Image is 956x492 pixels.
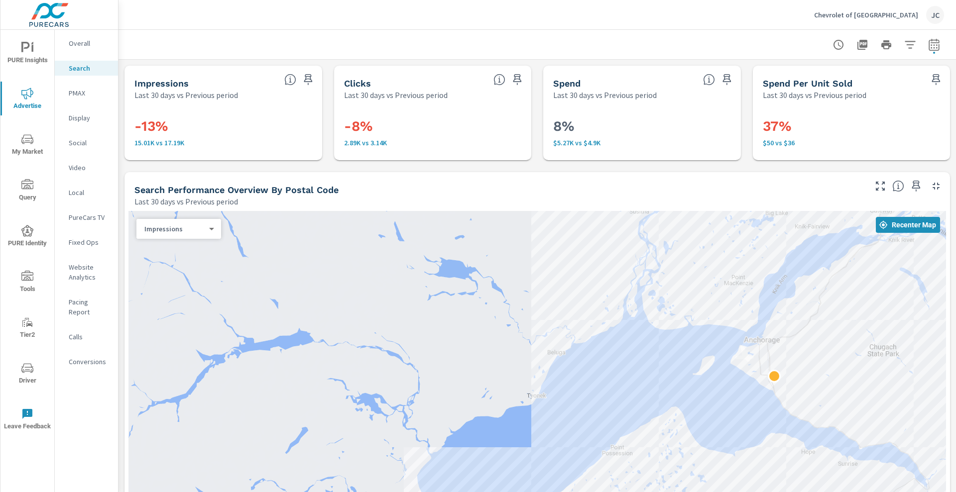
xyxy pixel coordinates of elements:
[924,35,944,55] button: Select Date Range
[344,78,371,89] h5: Clicks
[55,329,118,344] div: Calls
[284,74,296,86] span: The number of times an ad was shown on your behalf.
[55,36,118,51] div: Overall
[344,139,522,147] p: 2,889 vs 3,138
[55,86,118,100] div: PMAX
[55,235,118,250] div: Fixed Ops
[876,35,896,55] button: Print Report
[69,163,110,173] p: Video
[3,271,51,295] span: Tools
[69,237,110,247] p: Fixed Ops
[892,180,904,192] span: Understand Search performance data by postal code. Individual postal codes can be selected and ex...
[134,139,312,147] p: 15,008 vs 17,187
[3,88,51,112] span: Advertise
[69,262,110,282] p: Website Analytics
[55,210,118,225] div: PureCars TV
[719,72,735,88] span: Save this to your personalized report
[55,295,118,319] div: Pacing Report
[3,179,51,203] span: Query
[134,89,238,101] p: Last 30 days vs Previous period
[553,78,581,89] h5: Spend
[509,72,525,88] span: Save this to your personalized report
[553,139,731,147] p: $5,274 vs $4,903
[553,118,731,135] h3: 8%
[876,217,940,233] button: Recenter Map
[69,357,110,367] p: Conversions
[134,78,189,89] h5: Impressions
[0,30,54,442] div: nav menu
[900,35,920,55] button: Apply Filters
[3,362,51,387] span: Driver
[3,133,51,158] span: My Market
[880,220,936,229] span: Recenter Map
[763,139,941,147] p: $50 vs $36
[814,10,918,19] p: Chevrolet of [GEOGRAPHIC_DATA]
[69,38,110,48] p: Overall
[144,224,205,233] p: Impressions
[69,113,110,123] p: Display
[69,332,110,342] p: Calls
[928,72,944,88] span: Save this to your personalized report
[55,110,118,125] div: Display
[69,297,110,317] p: Pacing Report
[55,61,118,76] div: Search
[3,408,51,432] span: Leave Feedback
[69,138,110,148] p: Social
[763,89,866,101] p: Last 30 days vs Previous period
[344,89,448,101] p: Last 30 days vs Previous period
[136,224,213,234] div: Impressions
[763,78,852,89] h5: Spend Per Unit Sold
[134,196,238,207] p: Last 30 days vs Previous period
[55,135,118,150] div: Social
[3,225,51,249] span: PURE Identity
[55,160,118,175] div: Video
[134,185,339,195] h5: Search Performance Overview By Postal Code
[55,354,118,369] div: Conversions
[134,118,312,135] h3: -13%
[908,178,924,194] span: Save this to your personalized report
[69,212,110,222] p: PureCars TV
[872,178,888,194] button: Make Fullscreen
[763,118,941,135] h3: 37%
[926,6,944,24] div: JC
[69,63,110,73] p: Search
[3,316,51,341] span: Tier2
[553,89,657,101] p: Last 30 days vs Previous period
[55,185,118,200] div: Local
[493,74,505,86] span: The number of times an ad was clicked by a consumer.
[55,260,118,285] div: Website Analytics
[344,118,522,135] h3: -8%
[69,88,110,98] p: PMAX
[69,188,110,197] p: Local
[852,35,872,55] button: "Export Report to PDF"
[3,42,51,66] span: PURE Insights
